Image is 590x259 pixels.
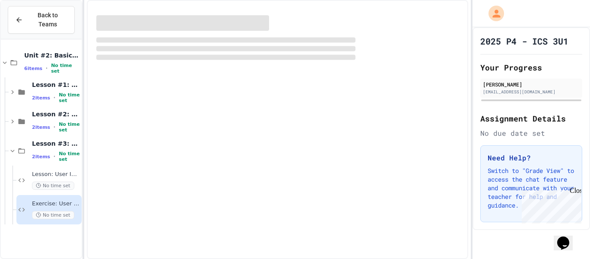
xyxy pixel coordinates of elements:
[24,51,80,59] span: Unit #2: Basic Programming Concepts
[488,166,575,210] p: Switch to "Grade View" to access the chat feature and communicate with your teacher for help and ...
[32,110,80,118] span: Lesson #2: Variables & Data Types
[54,124,55,131] span: •
[32,140,80,147] span: Lesson #3: User Input
[480,61,582,74] h2: Your Progress
[59,122,80,133] span: No time set
[483,89,580,95] div: [EMAIL_ADDRESS][DOMAIN_NAME]
[518,187,581,224] iframe: chat widget
[32,200,80,208] span: Exercise: User Input
[480,112,582,125] h2: Assignment Details
[28,11,67,29] span: Back to Teams
[488,153,575,163] h3: Need Help?
[59,151,80,162] span: No time set
[32,125,50,130] span: 2 items
[32,81,80,89] span: Lesson #1: Output/Output Formatting
[32,211,74,219] span: No time set
[51,63,80,74] span: No time set
[479,3,506,23] div: My Account
[480,35,568,47] h1: 2025 P4 - ICS 3U1
[59,92,80,103] span: No time set
[54,153,55,160] span: •
[483,80,580,88] div: [PERSON_NAME]
[32,182,74,190] span: No time set
[32,154,50,160] span: 2 items
[8,6,75,34] button: Back to Teams
[3,3,60,55] div: Chat with us now!Close
[32,171,80,178] span: Lesson: User Input
[54,94,55,101] span: •
[24,66,42,71] span: 6 items
[32,95,50,101] span: 2 items
[554,224,581,250] iframe: chat widget
[46,65,48,72] span: •
[480,128,582,138] div: No due date set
